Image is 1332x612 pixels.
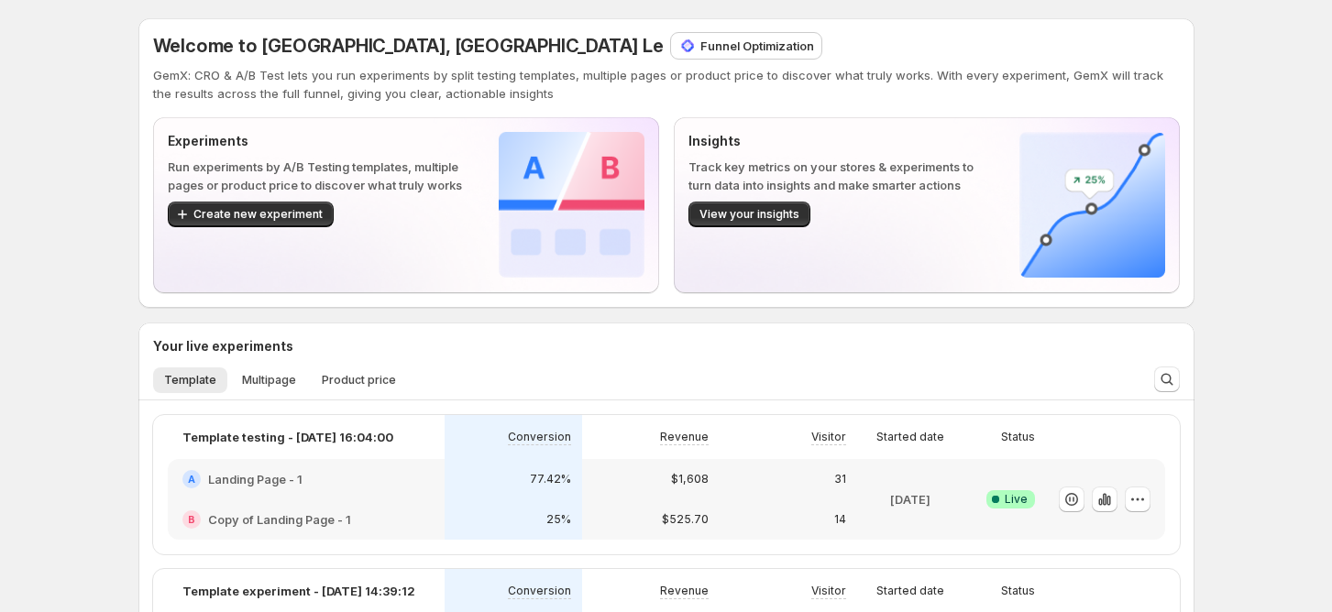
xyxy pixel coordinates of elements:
[834,472,846,486] p: 31
[834,512,846,527] p: 14
[1001,430,1035,444] p: Status
[890,490,930,508] p: [DATE]
[688,158,990,194] p: Track key metrics on your stores & experiments to turn data into insights and make smarter actions
[876,430,944,444] p: Started date
[499,132,644,278] img: Experiments
[208,510,351,529] h2: Copy of Landing Page - 1
[508,430,571,444] p: Conversion
[242,373,296,388] span: Multipage
[168,202,334,227] button: Create new experiment
[188,514,195,525] h2: B
[660,430,709,444] p: Revenue
[688,132,990,150] p: Insights
[699,207,799,222] span: View your insights
[1154,366,1180,392] button: Search and filter results
[193,207,323,222] span: Create new experiment
[678,37,697,55] img: Funnel Optimization
[168,132,469,150] p: Experiments
[1005,492,1028,507] span: Live
[700,37,814,55] p: Funnel Optimization
[811,584,846,598] p: Visitor
[188,474,195,485] h2: A
[660,584,709,598] p: Revenue
[662,512,709,527] p: $525.70
[688,202,810,227] button: View your insights
[876,584,944,598] p: Started date
[153,35,664,57] span: Welcome to [GEOGRAPHIC_DATA], [GEOGRAPHIC_DATA] Le
[811,430,846,444] p: Visitor
[208,470,303,488] h2: Landing Page - 1
[671,472,709,486] p: $1,608
[530,472,571,486] p: 77.42%
[1001,584,1035,598] p: Status
[508,584,571,598] p: Conversion
[1019,132,1165,278] img: Insights
[153,337,293,355] h3: Your live experiments
[546,512,571,527] p: 25%
[168,158,469,194] p: Run experiments by A/B Testing templates, multiple pages or product price to discover what truly ...
[182,582,415,600] p: Template experiment - [DATE] 14:39:12
[164,373,216,388] span: Template
[153,66,1180,103] p: GemX: CRO & A/B Test lets you run experiments by split testing templates, multiple pages or produ...
[322,373,396,388] span: Product price
[182,428,393,446] p: Template testing - [DATE] 16:04:00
